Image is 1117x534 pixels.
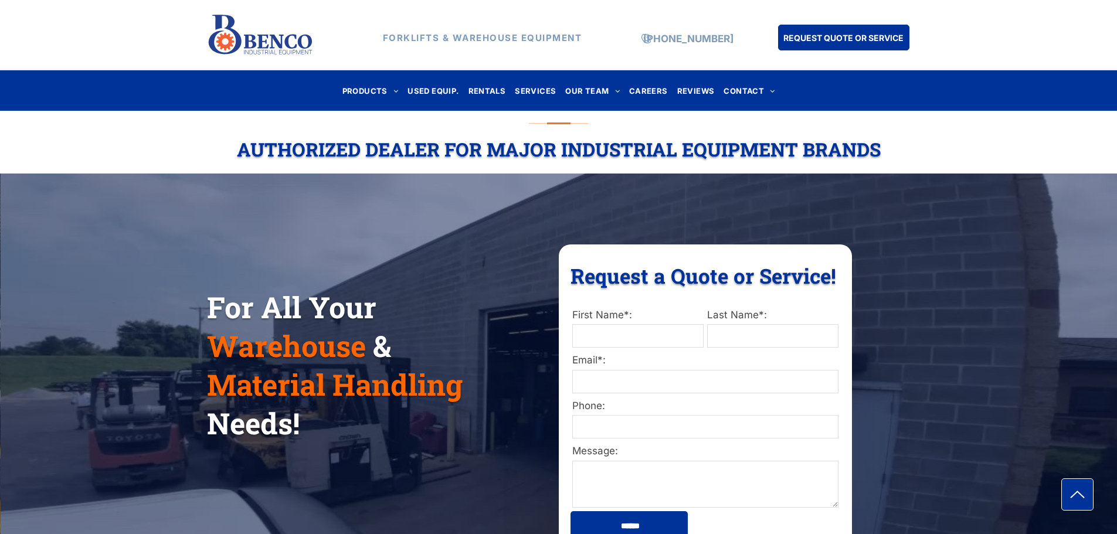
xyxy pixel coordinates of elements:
a: CONTACT [719,83,779,98]
label: First Name*: [572,308,704,323]
a: REQUEST QUOTE OR SERVICE [778,25,909,50]
span: Material Handling [207,365,463,404]
label: Email*: [572,353,838,368]
a: PRODUCTS [338,83,403,98]
label: Phone: [572,399,838,414]
a: CAREERS [624,83,673,98]
span: For All Your [207,288,376,326]
span: Authorized Dealer For Major Industrial Equipment Brands [237,137,881,162]
a: USED EQUIP. [403,83,463,98]
strong: FORKLIFTS & WAREHOUSE EQUIPMENT [383,32,582,43]
span: Warehouse [207,326,366,365]
span: REQUEST QUOTE OR SERVICE [783,27,904,49]
span: Request a Quote or Service! [571,262,836,289]
label: Message: [572,444,838,459]
label: Last Name*: [707,308,838,323]
a: [PHONE_NUMBER] [643,33,734,45]
a: SERVICES [510,83,561,98]
span: & [373,326,391,365]
a: RENTALS [464,83,511,98]
a: OUR TEAM [561,83,624,98]
span: Needs! [207,404,300,443]
a: REVIEWS [673,83,719,98]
